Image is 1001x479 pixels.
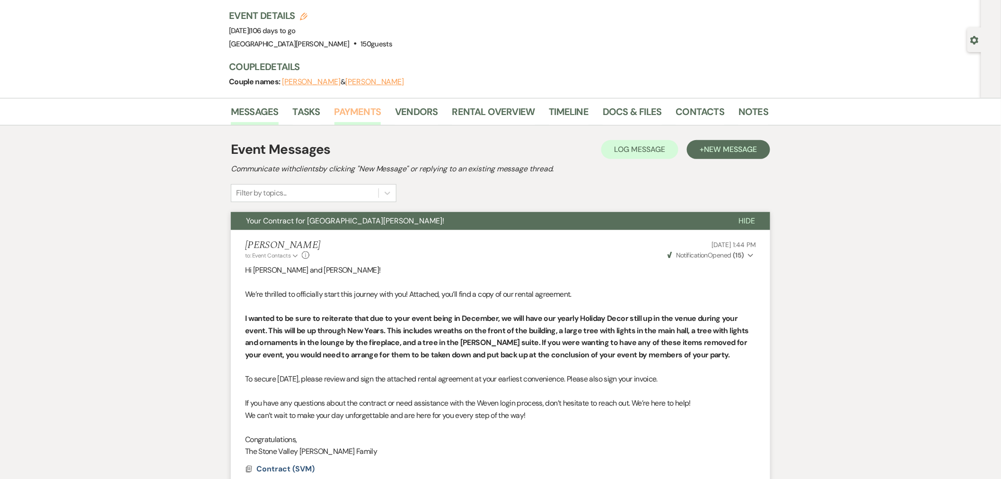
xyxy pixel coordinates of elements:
p: If you have any questions about the contract or need assistance with the Weven login process, don... [245,397,756,409]
h3: Event Details [229,9,392,22]
span: to: Event Contacts [245,252,290,259]
button: [PERSON_NAME] [345,78,404,86]
a: Rental Overview [452,104,535,125]
span: Your Contract for [GEOGRAPHIC_DATA][PERSON_NAME]! [246,216,444,226]
p: Hi [PERSON_NAME] and [PERSON_NAME]! [245,264,756,276]
h5: [PERSON_NAME] [245,239,320,251]
p: The Stone Valley [PERSON_NAME] Family [245,445,756,458]
span: [DATE] 1:44 PM [712,240,756,249]
h1: Event Messages [231,140,331,160]
button: Log Message [601,140,678,159]
span: [GEOGRAPHIC_DATA][PERSON_NAME] [229,39,350,49]
p: Congratulations, [245,434,756,446]
span: Couple names: [229,77,282,87]
a: Docs & Files [603,104,661,125]
a: Timeline [549,104,589,125]
strong: I wanted to be sure to reiterate that due to your event being in December, we will have our yearl... [245,313,749,360]
a: Notes [738,104,768,125]
span: Opened [667,251,745,259]
span: 150 guests [360,39,392,49]
p: To secure [DATE], please review and sign the attached rental agreement at your earliest convenien... [245,373,756,385]
a: Contacts [676,104,725,125]
p: We can’t wait to make your day unforgettable and are here for you every step of the way! [245,409,756,422]
button: Open lead details [970,35,979,44]
a: Payments [334,104,381,125]
button: Hide [723,212,770,230]
a: Vendors [395,104,438,125]
button: to: Event Contacts [245,251,299,260]
strong: ( 15 ) [733,251,744,259]
button: +New Message [687,140,770,159]
span: Log Message [615,144,665,154]
button: NotificationOpened (15) [666,250,756,260]
button: Your Contract for [GEOGRAPHIC_DATA][PERSON_NAME]! [231,212,723,230]
span: | [249,26,295,35]
span: & [282,77,404,87]
span: Notification [676,251,708,259]
div: Filter by topics... [236,187,287,199]
button: Contract (SVM) [256,463,317,475]
span: Contract (SVM) [256,464,315,474]
span: 106 days to go [251,26,296,35]
span: New Message [704,144,757,154]
h2: Communicate with clients by clicking "New Message" or replying to an existing message thread. [231,163,770,175]
p: We’re thrilled to officially start this journey with you! Attached, you’ll find a copy of our ren... [245,288,756,301]
span: Hide [738,216,755,226]
a: Tasks [293,104,320,125]
button: [PERSON_NAME] [282,78,341,86]
a: Messages [231,104,279,125]
span: [DATE] [229,26,296,35]
h3: Couple Details [229,60,759,73]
